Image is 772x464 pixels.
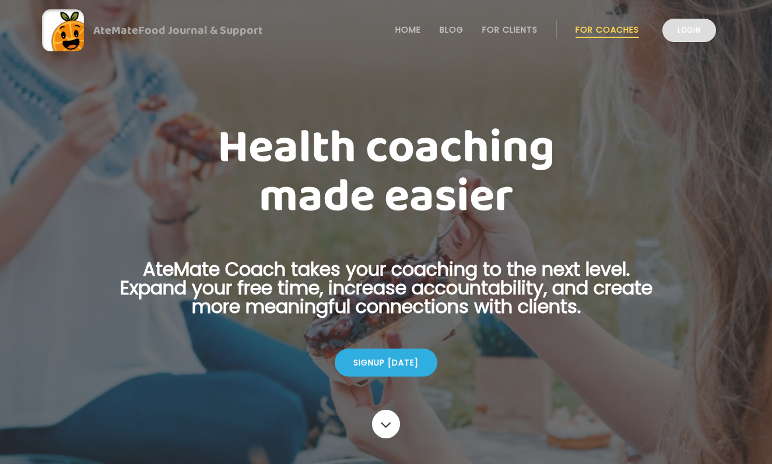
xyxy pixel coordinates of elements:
span: Food Journal & Support [138,21,263,40]
div: Signup [DATE] [335,349,437,377]
a: Home [395,25,421,34]
a: For Coaches [576,25,639,34]
a: For Clients [482,25,538,34]
p: AteMate Coach takes your coaching to the next level. Expand your free time, increase accountabili... [101,260,671,330]
a: Login [662,19,716,42]
a: AteMateFood Journal & Support [42,9,730,51]
a: Blog [440,25,464,34]
div: AteMate [84,21,263,40]
h1: Health coaching made easier [101,124,671,222]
